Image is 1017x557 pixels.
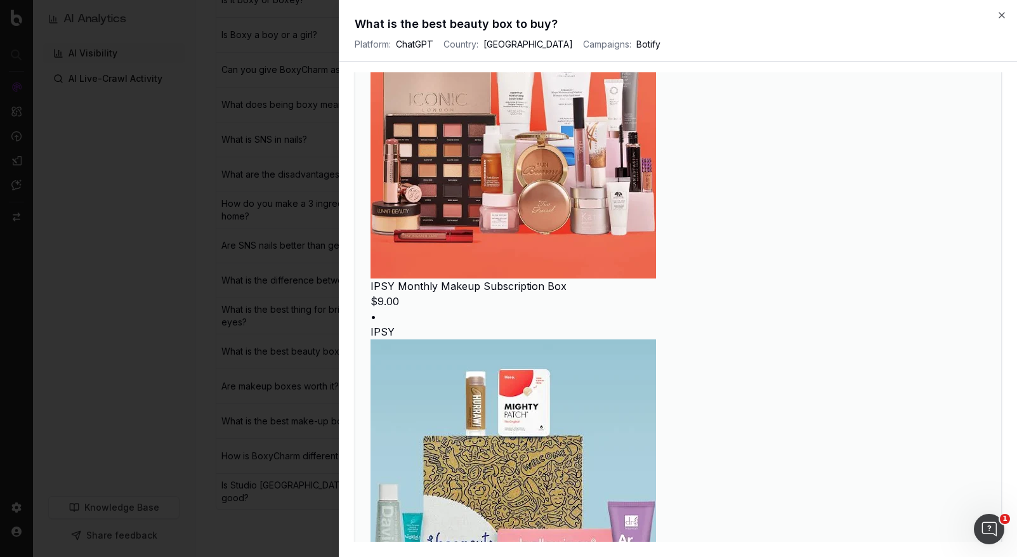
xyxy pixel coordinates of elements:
[1000,514,1010,524] span: 1
[396,38,433,51] span: ChatGPT
[371,294,986,309] p: $9.00
[483,38,573,51] span: [GEOGRAPHIC_DATA]
[371,309,986,324] p: •
[355,15,1002,33] h2: What is the best beauty box to buy?
[355,38,391,51] span: Platform:
[583,38,631,51] span: Campaigns:
[974,514,1004,544] iframe: Intercom live chat
[443,38,478,51] span: Country:
[371,278,986,294] p: IPSY Monthly Makeup Subscription Box
[636,38,660,51] span: Botify
[371,324,986,339] p: IPSY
